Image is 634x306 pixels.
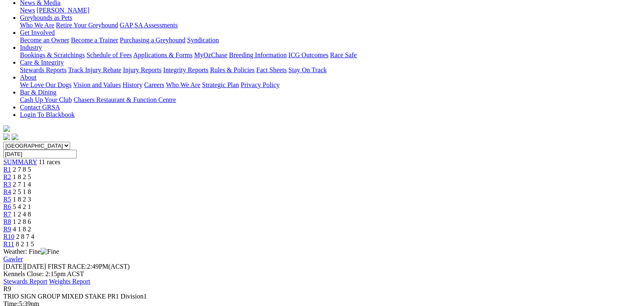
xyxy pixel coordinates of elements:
[144,81,164,88] a: Careers
[20,22,624,29] div: Greyhounds as Pets
[3,293,624,300] div: TRIO SIGN GROUP MIXED STAKE PR1 Division1
[166,81,200,88] a: Who We Are
[123,66,161,73] a: Injury Reports
[20,74,37,81] a: About
[163,66,208,73] a: Integrity Reports
[20,36,69,44] a: Become an Owner
[3,211,11,218] a: R7
[3,158,37,165] a: SUMMARY
[20,104,60,111] a: Contact GRSA
[3,188,11,195] a: R4
[20,96,624,104] div: Bar & Dining
[20,51,624,59] div: Industry
[3,240,14,248] a: R11
[20,111,75,118] a: Login To Blackbook
[20,59,64,66] a: Care & Integrity
[3,278,47,285] a: Stewards Report
[12,134,18,140] img: twitter.svg
[13,211,31,218] span: 1 2 4 8
[20,89,56,96] a: Bar & Dining
[20,22,54,29] a: Who We Are
[3,285,11,292] span: R9
[48,263,130,270] span: 2:49PM(ACST)
[20,81,71,88] a: We Love Our Dogs
[13,218,31,225] span: 1 2 8 6
[13,173,31,180] span: 1 8 2 5
[20,96,72,103] a: Cash Up Your Club
[13,181,31,188] span: 2 7 1 4
[210,66,255,73] a: Rules & Policies
[20,36,624,44] div: Get Involved
[41,248,59,255] img: Fine
[3,270,624,278] div: Kennels Close: 2:15pm ACST
[20,7,35,14] a: News
[3,150,77,158] input: Select date
[3,196,11,203] a: R5
[20,66,624,74] div: Care & Integrity
[194,51,227,58] a: MyOzChase
[39,158,60,165] span: 11 races
[330,51,356,58] a: Race Safe
[73,96,176,103] a: Chasers Restaurant & Function Centre
[37,7,89,14] a: [PERSON_NAME]
[16,233,34,240] span: 2 8 7 4
[122,81,142,88] a: History
[68,66,121,73] a: Track Injury Rebate
[49,278,90,285] a: Weights Report
[3,233,15,240] a: R10
[3,218,11,225] a: R8
[71,36,118,44] a: Become a Trainer
[120,22,178,29] a: GAP SA Assessments
[3,263,25,270] span: [DATE]
[73,81,121,88] a: Vision and Values
[3,125,10,132] img: logo-grsa-white.png
[20,44,42,51] a: Industry
[20,29,55,36] a: Get Involved
[13,203,31,210] span: 5 4 2 1
[16,240,34,248] span: 8 2 1 5
[288,51,328,58] a: ICG Outcomes
[86,51,132,58] a: Schedule of Fees
[202,81,239,88] a: Strategic Plan
[3,166,11,173] a: R1
[187,36,219,44] a: Syndication
[20,51,85,58] a: Bookings & Scratchings
[20,7,624,14] div: News & Media
[56,22,118,29] a: Retire Your Greyhound
[229,51,287,58] a: Breeding Information
[120,36,185,44] a: Purchasing a Greyhound
[13,226,31,233] span: 4 1 8 2
[13,166,31,173] span: 2 7 8 5
[3,255,23,262] a: Gawler
[13,188,31,195] span: 2 5 1 8
[13,196,31,203] span: 1 8 2 3
[20,66,66,73] a: Stewards Reports
[3,181,11,188] a: R3
[3,263,46,270] span: [DATE]
[241,81,280,88] a: Privacy Policy
[133,51,193,58] a: Applications & Forms
[3,173,11,180] a: R2
[3,226,11,233] a: R9
[20,81,624,89] div: About
[3,203,11,210] a: R6
[48,263,87,270] span: FIRST RACE:
[288,66,327,73] a: Stay On Track
[3,134,10,140] img: facebook.svg
[256,66,287,73] a: Fact Sheets
[3,248,59,255] span: Weather: Fine
[20,14,72,21] a: Greyhounds as Pets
